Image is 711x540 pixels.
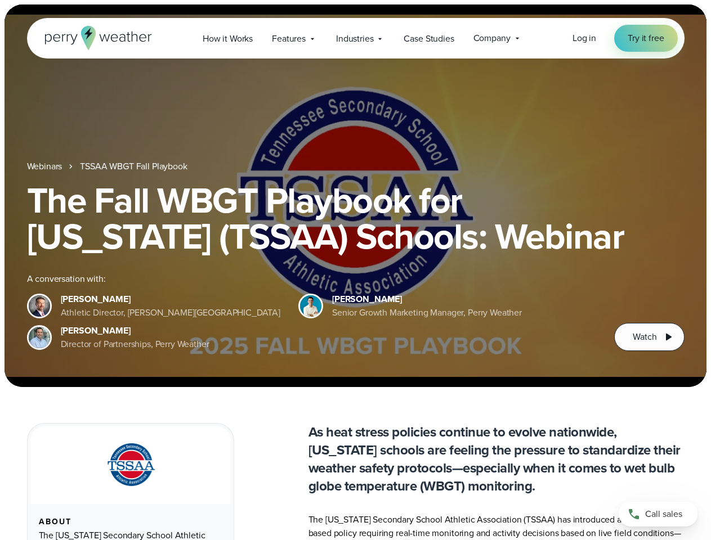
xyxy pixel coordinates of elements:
[336,32,373,46] span: Industries
[27,160,62,173] a: Webinars
[404,32,454,46] span: Case Studies
[27,160,685,173] nav: Breadcrumb
[308,423,685,495] p: As heat stress policies continue to evolve nationwide, [US_STATE] schools are feeling the pressur...
[80,160,187,173] a: TSSAA WBGT Fall Playbook
[628,31,664,45] span: Try it free
[332,292,522,306] div: [PERSON_NAME]
[473,31,511,45] span: Company
[29,295,50,317] img: Brian Wyatt
[573,31,596,44] span: Log in
[619,502,697,526] a: Call sales
[300,295,321,317] img: Spencer Patton, Perry Weather
[27,272,597,286] div: A conversation with:
[29,327,50,348] img: Jeff Wood
[39,517,222,526] div: About
[61,324,209,337] div: [PERSON_NAME]
[614,25,677,52] a: Try it free
[93,439,168,490] img: TSSAA-Tennessee-Secondary-School-Athletic-Association.svg
[193,27,262,50] a: How it Works
[61,292,281,306] div: [PERSON_NAME]
[61,337,209,351] div: Director of Partnerships, Perry Weather
[61,306,281,319] div: Athletic Director, [PERSON_NAME][GEOGRAPHIC_DATA]
[27,182,685,254] h1: The Fall WBGT Playbook for [US_STATE] (TSSAA) Schools: Webinar
[573,31,596,45] a: Log in
[614,323,684,351] button: Watch
[645,507,682,521] span: Call sales
[272,32,306,46] span: Features
[633,330,656,344] span: Watch
[332,306,522,319] div: Senior Growth Marketing Manager, Perry Weather
[203,32,253,46] span: How it Works
[394,27,463,50] a: Case Studies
